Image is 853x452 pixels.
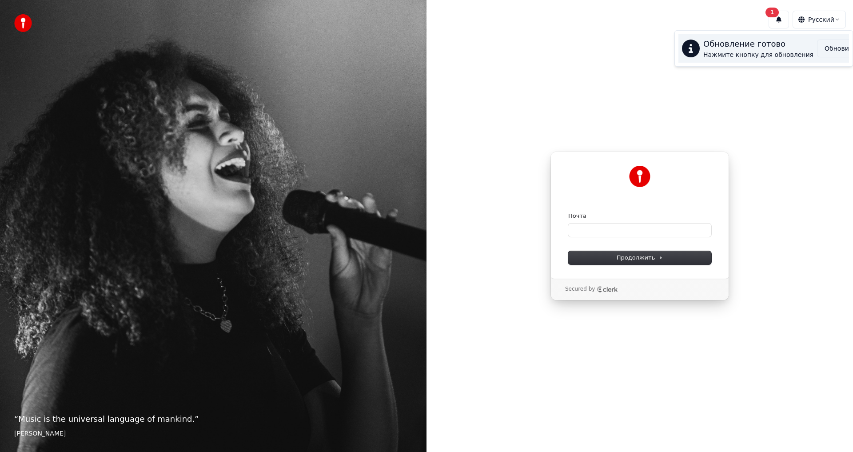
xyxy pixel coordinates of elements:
[568,251,711,264] button: Продолжить
[565,286,595,293] p: Secured by
[765,8,779,17] div: 1
[703,50,813,59] div: Нажмите кнопку для обновления
[568,212,586,220] label: Почта
[617,254,663,262] span: Продолжить
[597,286,618,292] a: Clerk logo
[14,413,412,425] p: “ Music is the universal language of mankind. ”
[769,11,789,28] button: 1
[14,429,412,438] footer: [PERSON_NAME]
[629,166,650,187] img: Youka
[14,14,32,32] img: youka
[703,38,813,50] div: Обновление готово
